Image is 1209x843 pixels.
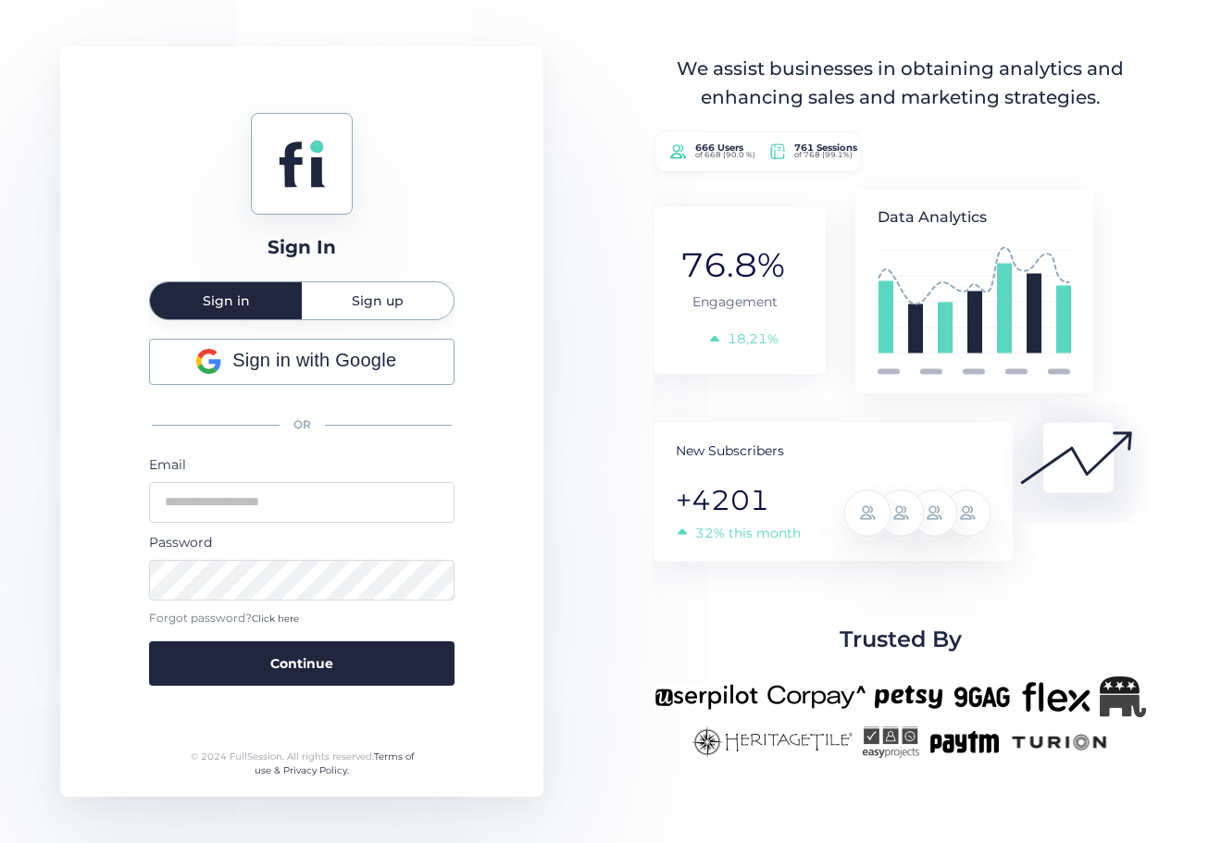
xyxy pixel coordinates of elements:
[255,750,414,777] a: Terms of use & Privacy Policy.
[794,143,858,155] tspan: 761 Sessions
[656,55,1145,113] div: We assist businesses in obtaining analytics and enhancing sales and marketing strategies.
[654,676,758,717] img: userpilot-new.png
[270,653,333,674] span: Continue
[929,726,1000,758] img: paytm-new.png
[680,244,785,285] tspan: 76.8%
[794,151,853,160] tspan: of 768 (99.1%)
[1100,676,1146,717] img: Republicanlogo-bw.png
[252,613,299,625] span: Click here
[695,526,801,542] tspan: 32% this month
[149,610,455,627] div: Forgot password?
[1009,726,1110,758] img: turion-new.png
[676,484,769,518] tspan: +4201
[203,294,250,307] span: Sign in
[149,454,455,475] div: Email
[952,676,1013,717] img: 9gag-new.png
[676,442,784,459] tspan: New Subscribers
[694,151,754,160] tspan: of 668 (90.0 %)
[875,676,942,717] img: petsy-new.png
[692,294,778,311] tspan: Engagement
[352,294,404,307] span: Sign up
[232,346,396,375] span: Sign in with Google
[767,676,866,717] img: corpay-new.png
[692,726,853,758] img: heritagetile-new.png
[694,143,743,155] tspan: 666 Users
[149,532,455,552] div: Password
[149,405,455,445] div: OR
[149,641,455,686] button: Continue
[728,330,779,347] tspan: 18,21%
[862,726,919,758] img: easyprojects-new.png
[1022,676,1091,717] img: flex-new.png
[878,209,987,227] tspan: Data Analytics
[182,750,422,778] div: © 2024 FullSession. All rights reserved.
[840,622,962,657] span: Trusted By
[268,233,336,262] div: Sign In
